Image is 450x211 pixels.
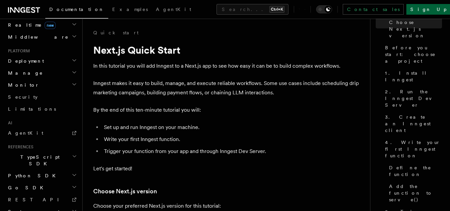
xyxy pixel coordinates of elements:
[5,31,78,43] button: Middleware
[5,34,69,40] span: Middleware
[102,123,360,132] li: Set up and run Inngest on your machine.
[389,19,442,39] span: Choose Next.js version
[5,194,78,206] a: REST API
[385,114,442,134] span: 3. Create an Inngest client
[112,7,148,12] span: Examples
[93,44,360,56] h1: Next.js Quick Start
[217,4,288,15] button: Search...Ctrl+K
[93,105,360,115] p: By the end of this ten-minute tutorial you will:
[385,88,442,108] span: 2. Run the Inngest Dev Server
[5,154,72,167] span: TypeScript SDK
[386,16,442,42] a: Choose Next.js version
[45,22,56,29] span: new
[389,164,442,178] span: Define the function
[5,184,47,191] span: Go SDK
[5,182,78,194] button: Go SDK
[5,144,33,150] span: References
[93,164,360,173] p: Let's get started!
[93,201,360,211] p: Choose your preferred Next.js version for this tutorial:
[93,61,360,71] p: In this tutorial you will add Inngest to a Next.js app to see how easy it can be to build complex...
[343,4,404,15] a: Contact sales
[5,79,78,91] button: Monitor
[8,130,43,136] span: AgentKit
[102,135,360,144] li: Write your first Inngest function.
[5,82,39,88] span: Monitor
[5,19,78,31] button: Realtimenew
[382,86,442,111] a: 2. Run the Inngest Dev Server
[5,55,78,67] button: Deployment
[5,103,78,115] a: Limitations
[5,67,78,79] button: Manage
[8,94,38,100] span: Security
[8,197,65,202] span: REST API
[108,2,152,18] a: Examples
[93,79,360,97] p: Inngest makes it easy to build, manage, and execute reliable workflows. Some use cases include sc...
[382,42,442,67] a: Before you start: choose a project
[5,58,44,64] span: Deployment
[5,127,78,139] a: AgentKit
[5,48,30,54] span: Platform
[269,6,284,13] kbd: Ctrl+K
[152,2,195,18] a: AgentKit
[5,170,78,182] button: Python SDK
[93,187,157,196] a: Choose Next.js version
[382,111,442,136] a: 3. Create an Inngest client
[5,70,43,76] span: Manage
[45,2,108,19] a: Documentation
[316,5,332,13] button: Toggle dark mode
[8,106,56,112] span: Limitations
[5,151,78,170] button: TypeScript SDK
[156,7,191,12] span: AgentKit
[385,44,442,64] span: Before you start: choose a project
[386,180,442,206] a: Add the function to serve()
[5,22,56,28] span: Realtime
[389,183,442,203] span: Add the function to serve()
[5,172,60,179] span: Python SDK
[385,70,442,83] span: 1. Install Inngest
[386,162,442,180] a: Define the function
[385,139,442,159] span: 4. Write your first Inngest function
[382,136,442,162] a: 4. Write your first Inngest function
[5,120,12,126] span: AI
[49,7,104,12] span: Documentation
[5,91,78,103] a: Security
[102,147,360,156] li: Trigger your function from your app and through Inngest Dev Server.
[382,67,442,86] a: 1. Install Inngest
[93,29,139,36] a: Quick start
